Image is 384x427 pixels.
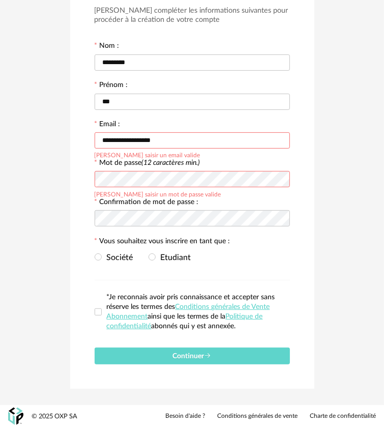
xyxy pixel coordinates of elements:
[95,150,200,158] div: [PERSON_NAME] saisir un email valide
[165,412,205,420] a: Besoin d'aide ?
[310,412,376,420] a: Charte de confidentialité
[95,238,230,247] label: Vous souhaitez vous inscrire en tant que :
[95,198,199,208] label: Confirmation de mot de passe :
[32,412,77,421] div: © 2025 OXP SA
[95,42,120,51] label: Nom :
[107,313,263,330] a: Politique de confidentialité
[102,253,133,262] span: Société
[95,348,290,364] button: Continuer
[142,159,200,166] i: (12 caractères min.)
[95,189,221,197] div: [PERSON_NAME] saisir un mot de passe valide
[95,121,121,130] label: Email :
[107,303,270,320] a: Conditions générales de Vente Abonnement
[173,353,212,360] span: Continuer
[8,408,23,425] img: OXP
[95,6,290,25] h3: [PERSON_NAME] compléter les informations suivantes pour procéder à la création de votre compte
[156,253,191,262] span: Etudiant
[107,294,275,330] span: *Je reconnais avoir pris connaissance et accepter sans réserve les termes des ainsi que les terme...
[95,81,128,91] label: Prénom :
[217,412,298,420] a: Conditions générales de vente
[100,159,200,166] label: Mot de passe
